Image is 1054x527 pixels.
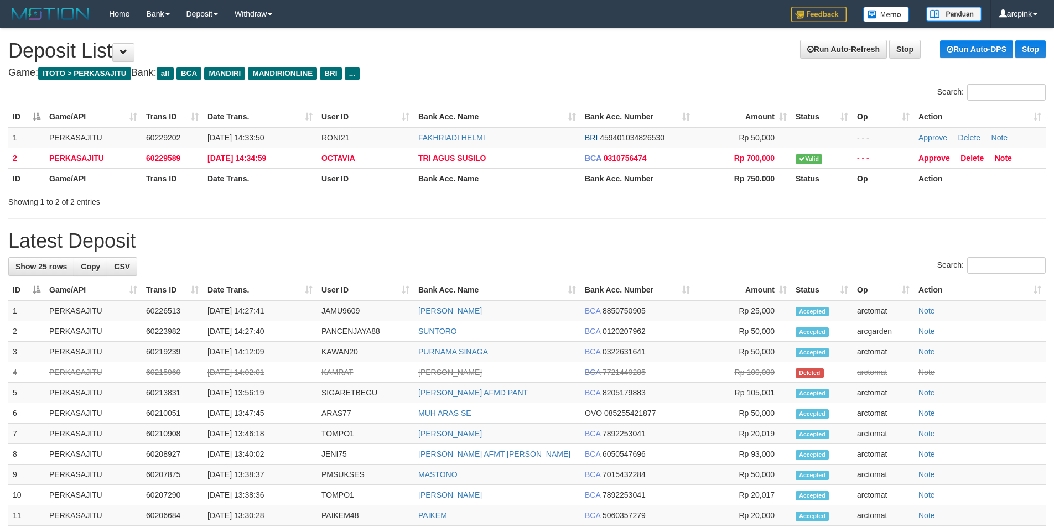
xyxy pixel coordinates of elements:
[45,362,142,383] td: PERKASAJITU
[418,429,482,438] a: [PERSON_NAME]
[142,300,203,321] td: 60226513
[176,67,201,80] span: BCA
[853,403,914,424] td: arctomat
[8,444,45,465] td: 8
[8,148,45,168] td: 2
[914,107,1046,127] th: Action: activate to sort column ascending
[203,424,317,444] td: [DATE] 13:46:18
[1015,40,1046,58] a: Stop
[8,403,45,424] td: 6
[796,430,829,439] span: Accepted
[142,362,203,383] td: 60215960
[734,154,775,163] span: Rp 700,000
[414,107,580,127] th: Bank Acc. Name: activate to sort column ascending
[853,127,914,148] td: - - -
[45,168,142,189] th: Game/API
[45,300,142,321] td: PERKASAJITU
[796,512,829,521] span: Accepted
[791,168,853,189] th: Status
[918,450,935,458] a: Note
[940,40,1013,58] a: Run Auto-DPS
[853,362,914,383] td: arctomat
[418,388,528,397] a: [PERSON_NAME] AFMD PANT
[45,424,142,444] td: PERKASAJITU
[45,465,142,485] td: PERKASAJITU
[8,280,45,300] th: ID: activate to sort column descending
[8,67,1046,79] h4: Game: Bank:
[796,368,824,378] span: Deleted
[418,154,486,163] a: TRI AGUS SUSILO
[958,133,980,142] a: Delete
[204,67,245,80] span: MANDIRI
[203,403,317,424] td: [DATE] 13:47:45
[142,321,203,342] td: 60223982
[45,485,142,505] td: PERKASAJITU
[580,280,694,300] th: Bank Acc. Number: activate to sort column ascending
[603,368,646,377] span: Copy 7721440285 to clipboard
[203,444,317,465] td: [DATE] 13:40:02
[8,505,45,526] td: 11
[142,107,203,127] th: Trans ID: activate to sort column ascending
[918,388,935,397] a: Note
[248,67,317,80] span: MANDIRIONLINE
[694,342,791,362] td: Rp 50,000
[603,306,646,315] span: Copy 8850750905 to clipboard
[8,6,92,22] img: MOTION_logo.png
[585,409,602,418] span: OVO
[585,133,598,142] span: BRI
[918,154,950,163] a: Approve
[203,485,317,505] td: [DATE] 13:38:36
[321,154,355,163] span: OCTAVIA
[604,154,647,163] span: Copy 0310756474 to clipboard
[142,383,203,403] td: 60213831
[8,383,45,403] td: 5
[15,262,67,271] span: Show 25 rows
[418,368,482,377] a: [PERSON_NAME]
[203,321,317,342] td: [DATE] 14:27:40
[918,327,935,336] a: Note
[853,280,914,300] th: Op: activate to sort column ascending
[853,342,914,362] td: arctomat
[694,321,791,342] td: Rp 50,000
[694,403,791,424] td: Rp 50,000
[853,485,914,505] td: arctomat
[8,107,45,127] th: ID: activate to sort column descending
[414,280,580,300] th: Bank Acc. Name: activate to sort column ascending
[418,327,457,336] a: SUNTORO
[321,133,350,142] span: RONI21
[8,424,45,444] td: 7
[203,342,317,362] td: [DATE] 14:12:09
[45,342,142,362] td: PERKASAJITU
[414,168,580,189] th: Bank Acc. Name
[45,403,142,424] td: PERKASAJITU
[918,368,935,377] a: Note
[8,127,45,148] td: 1
[603,327,646,336] span: Copy 0120207962 to clipboard
[603,429,646,438] span: Copy 7892253041 to clipboard
[157,67,174,80] span: all
[320,67,341,80] span: BRI
[203,280,317,300] th: Date Trans.: activate to sort column ascending
[694,300,791,321] td: Rp 25,000
[796,409,829,419] span: Accepted
[694,362,791,383] td: Rp 100,000
[142,403,203,424] td: 60210051
[418,511,447,520] a: PAIKEM
[937,257,1046,274] label: Search:
[8,257,74,276] a: Show 25 rows
[796,154,822,164] span: Valid transaction
[853,424,914,444] td: arctomat
[791,7,847,22] img: Feedback.jpg
[74,257,107,276] a: Copy
[603,511,646,520] span: Copy 5060357279 to clipboard
[585,511,600,520] span: BCA
[45,280,142,300] th: Game/API: activate to sort column ascending
[317,485,414,505] td: TOMPO1
[142,505,203,526] td: 60206684
[991,133,1008,142] a: Note
[796,471,829,480] span: Accepted
[45,444,142,465] td: PERKASAJITU
[694,168,791,189] th: Rp 750.000
[8,485,45,505] td: 10
[937,84,1046,101] label: Search:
